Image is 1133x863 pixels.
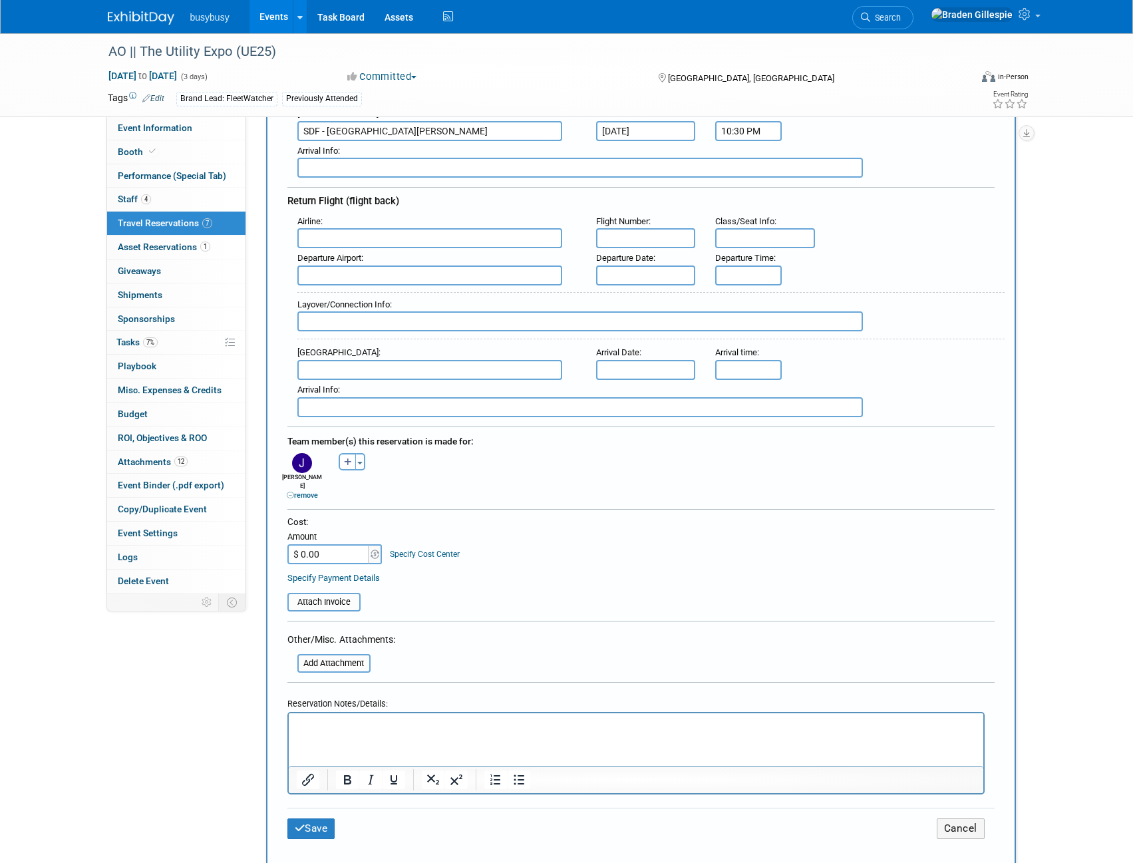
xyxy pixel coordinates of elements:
[281,473,324,500] div: [PERSON_NAME]
[596,216,651,226] small: :
[596,253,653,263] span: Departure Date
[343,70,422,84] button: Committed
[287,491,318,500] a: remove
[297,385,340,395] small: :
[287,195,399,207] span: Return Flight (flight back)
[715,216,774,226] span: Class/Seat Info
[297,146,338,156] span: Arrival Info
[107,450,245,474] a: Attachments12
[484,771,507,789] button: Numbered list
[107,164,245,188] a: Performance (Special Tab)
[982,71,995,82] img: Format-Inperson.png
[107,403,245,426] a: Budget
[118,122,192,133] span: Event Information
[108,11,174,25] img: ExhibitDay
[118,409,148,419] span: Budget
[202,218,212,228] span: 7
[931,7,1013,22] img: Braden Gillespie
[297,253,363,263] small: :
[107,546,245,569] a: Logs
[297,253,361,263] span: Departure Airport
[141,194,151,204] span: 4
[118,432,207,443] span: ROI, Objectives & ROO
[287,531,384,544] div: Amount
[200,242,210,252] span: 1
[107,570,245,593] a: Delete Event
[282,92,362,106] div: Previously Attended
[107,307,245,331] a: Sponsorships
[107,427,245,450] a: ROI, Objectives & ROO
[118,504,207,514] span: Copy/Duplicate Event
[297,347,379,357] span: [GEOGRAPHIC_DATA]
[107,259,245,283] a: Giveaways
[297,146,340,156] small: :
[297,299,390,309] span: Layover/Connection Info
[118,242,210,252] span: Asset Reservations
[136,71,149,81] span: to
[287,573,380,583] a: Specify Payment Details
[107,522,245,545] a: Event Settings
[118,528,178,538] span: Event Settings
[190,12,230,23] span: busybusy
[118,194,151,204] span: Staff
[892,69,1029,89] div: Event Format
[997,72,1029,82] div: In-Person
[108,70,178,82] span: [DATE] [DATE]
[422,771,444,789] button: Subscript
[118,385,222,395] span: Misc. Expenses & Credits
[297,216,323,226] small: :
[107,236,245,259] a: Asset Reservations1
[107,331,245,354] a: Tasks7%
[852,6,913,29] a: Search
[107,474,245,497] a: Event Binder (.pdf export)
[292,453,312,473] img: J.jpg
[108,91,164,106] td: Tags
[287,429,995,450] div: Team member(s) this reservation is made for:
[596,347,639,357] span: Arrival Date
[596,253,655,263] small: :
[715,253,776,263] small: :
[118,146,158,157] span: Booth
[508,771,530,789] button: Bullet list
[870,13,901,23] span: Search
[118,576,169,586] span: Delete Event
[596,216,649,226] span: Flight Number
[390,550,460,559] a: Specify Cost Center
[196,594,219,611] td: Personalize Event Tab Strip
[107,188,245,211] a: Staff4
[143,337,158,347] span: 7%
[118,313,175,324] span: Sponsorships
[142,94,164,103] a: Edit
[176,92,277,106] div: Brand Lead: FleetWatcher
[297,347,381,357] small: :
[383,771,405,789] button: Underline
[107,379,245,402] a: Misc. Expenses & Credits
[107,116,245,140] a: Event Information
[336,771,359,789] button: Bold
[297,216,321,226] span: Airline
[118,265,161,276] span: Giveaways
[287,516,995,528] div: Cost:
[937,818,985,839] button: Cancel
[107,212,245,235] a: Travel Reservations7
[289,713,983,766] iframe: Rich Text Area
[104,40,951,64] div: AO || The Utility Expo (UE25)
[668,73,834,83] span: [GEOGRAPHIC_DATA], [GEOGRAPHIC_DATA]
[107,355,245,378] a: Playbook
[297,771,319,789] button: Insert/edit link
[218,594,245,611] td: Toggle Event Tabs
[992,91,1028,98] div: Event Rating
[118,218,212,228] span: Travel Reservations
[107,498,245,521] a: Copy/Duplicate Event
[118,289,162,300] span: Shipments
[107,283,245,307] a: Shipments
[118,170,226,181] span: Performance (Special Tab)
[174,456,188,466] span: 12
[596,347,641,357] small: :
[715,253,774,263] span: Departure Time
[118,456,188,467] span: Attachments
[715,216,776,226] small: :
[149,148,156,155] i: Booth reservation complete
[287,818,335,839] button: Save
